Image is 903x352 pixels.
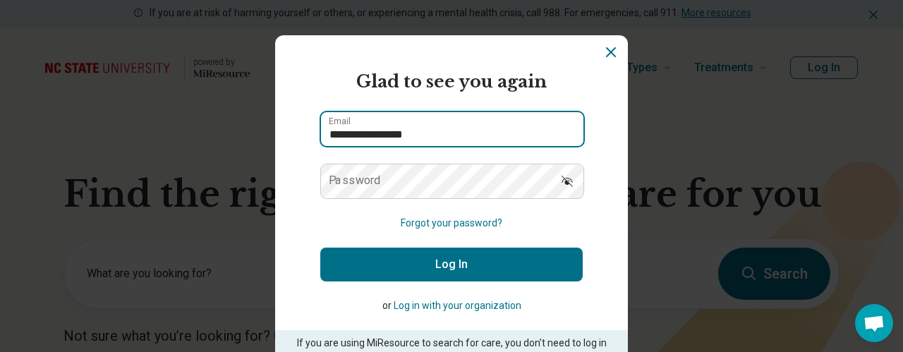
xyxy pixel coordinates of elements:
[320,298,583,313] p: or
[320,69,583,95] h2: Glad to see you again
[602,44,619,61] button: Dismiss
[320,248,583,281] button: Log In
[401,216,502,231] button: Forgot your password?
[329,117,351,126] label: Email
[552,164,583,198] button: Show password
[329,175,381,186] label: Password
[394,298,521,313] button: Log in with your organization
[295,336,608,351] p: If you are using MiResource to search for care, you don’t need to log in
